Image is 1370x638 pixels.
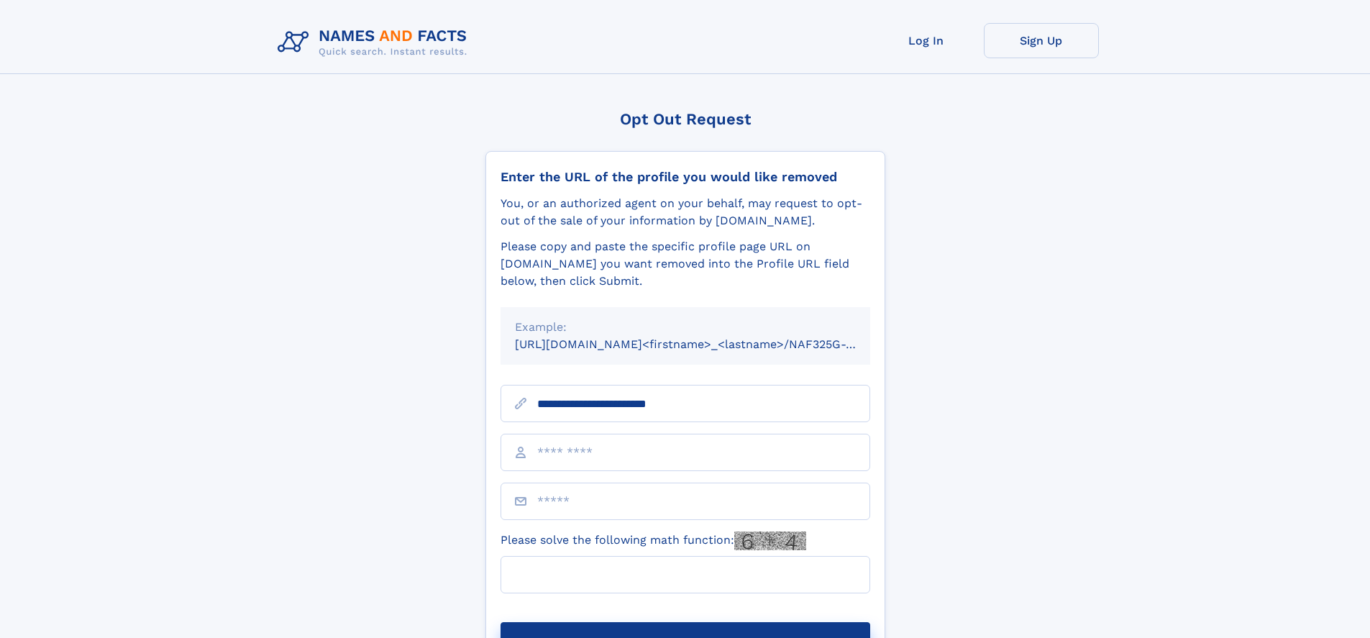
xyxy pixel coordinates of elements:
a: Log In [869,23,984,58]
label: Please solve the following math function: [501,532,806,550]
a: Sign Up [984,23,1099,58]
div: You, or an authorized agent on your behalf, may request to opt-out of the sale of your informatio... [501,195,870,229]
img: Logo Names and Facts [272,23,479,62]
div: Please copy and paste the specific profile page URL on [DOMAIN_NAME] you want removed into the Pr... [501,238,870,290]
div: Example: [515,319,856,336]
div: Enter the URL of the profile you would like removed [501,169,870,185]
div: Opt Out Request [485,110,885,128]
small: [URL][DOMAIN_NAME]<firstname>_<lastname>/NAF325G-xxxxxxxx [515,337,898,351]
